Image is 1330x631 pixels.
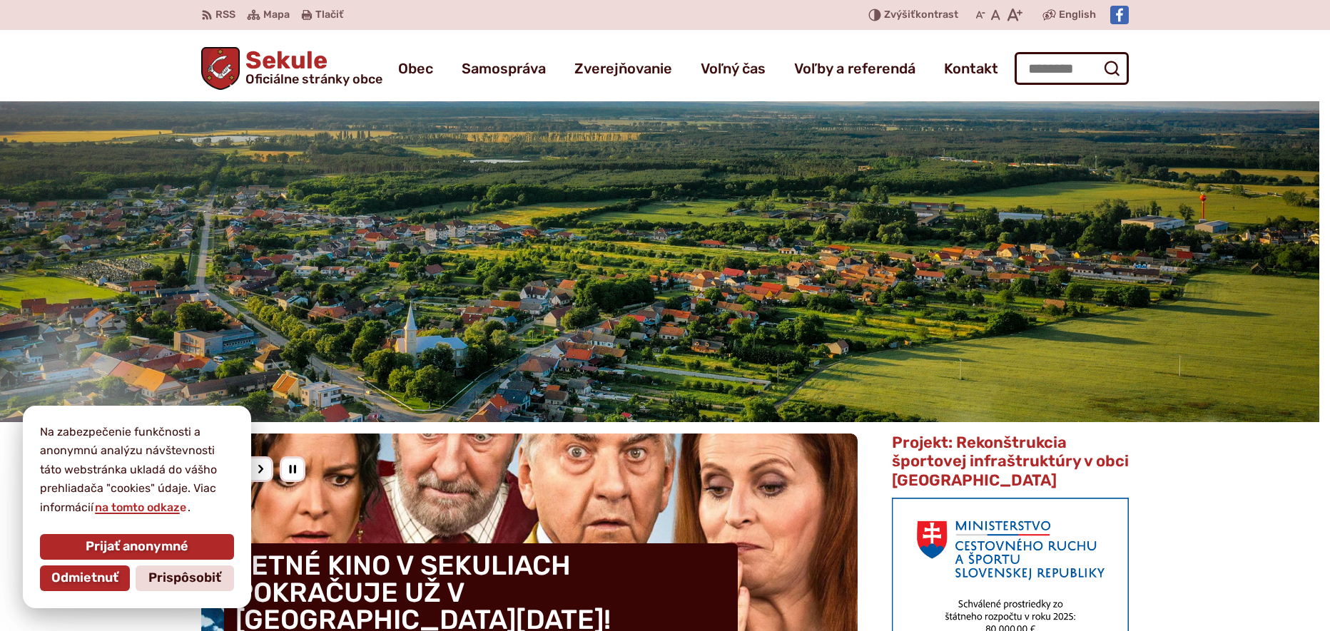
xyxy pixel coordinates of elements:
span: Prijať anonymné [86,539,188,555]
button: Odmietnuť [40,565,130,591]
h1: Sekule [240,48,382,86]
span: RSS [215,6,235,24]
div: Pozastaviť pohyb slajdera [280,456,305,482]
span: Projekt: Rekonštrukcia športovej infraštruktúry v obci [GEOGRAPHIC_DATA] [892,433,1129,490]
a: na tomto odkaze [93,501,188,514]
p: Na zabezpečenie funkčnosti a anonymnú analýzu návštevnosti táto webstránka ukladá do vášho prehli... [40,423,234,517]
a: Zverejňovanie [574,48,672,88]
a: Voľný čas [701,48,766,88]
span: Mapa [263,6,290,24]
a: Voľby a referendá [794,48,915,88]
img: Prejsť na Facebook stránku [1110,6,1129,24]
div: Nasledujúci slajd [248,456,273,482]
a: Obec [398,48,433,88]
span: Tlačiť [315,9,343,21]
span: Zvýšiť [884,9,915,21]
a: Kontakt [944,48,998,88]
button: Prijať anonymné [40,534,234,560]
button: Prispôsobiť [136,565,234,591]
span: Oficiálne stránky obce [245,73,382,86]
a: Logo Sekule, prejsť na domovskú stránku. [201,47,382,90]
a: English [1056,6,1099,24]
img: Prejsť na domovskú stránku [201,47,240,90]
span: Prispôsobiť [148,570,221,586]
span: Odmietnuť [51,570,118,586]
a: Samospráva [462,48,546,88]
span: English [1059,6,1096,24]
span: kontrast [884,9,958,21]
